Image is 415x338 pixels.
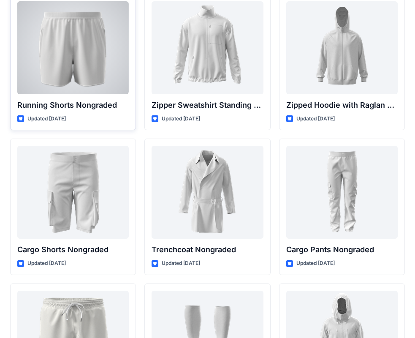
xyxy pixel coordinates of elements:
a: Cargo Shorts Nongraded [17,146,129,239]
p: Cargo Pants Nongraded [286,244,398,256]
a: Zipper Sweatshirt Standing Collar Nongraded [152,1,263,94]
a: Trenchcoat Nongraded [152,146,263,239]
p: Zipper Sweatshirt Standing Collar Nongraded [152,99,263,111]
p: Trenchcoat Nongraded [152,244,263,256]
p: Updated [DATE] [296,259,335,268]
p: Updated [DATE] [27,114,66,123]
p: Zipped Hoodie with Raglan Sleeve Nongraded [286,99,398,111]
p: Updated [DATE] [162,259,200,268]
p: Updated [DATE] [162,114,200,123]
p: Updated [DATE] [27,259,66,268]
p: Running Shorts Nongraded [17,99,129,111]
a: Zipped Hoodie with Raglan Sleeve Nongraded [286,1,398,94]
a: Running Shorts Nongraded [17,1,129,94]
p: Cargo Shorts Nongraded [17,244,129,256]
p: Updated [DATE] [296,114,335,123]
a: Cargo Pants Nongraded [286,146,398,239]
